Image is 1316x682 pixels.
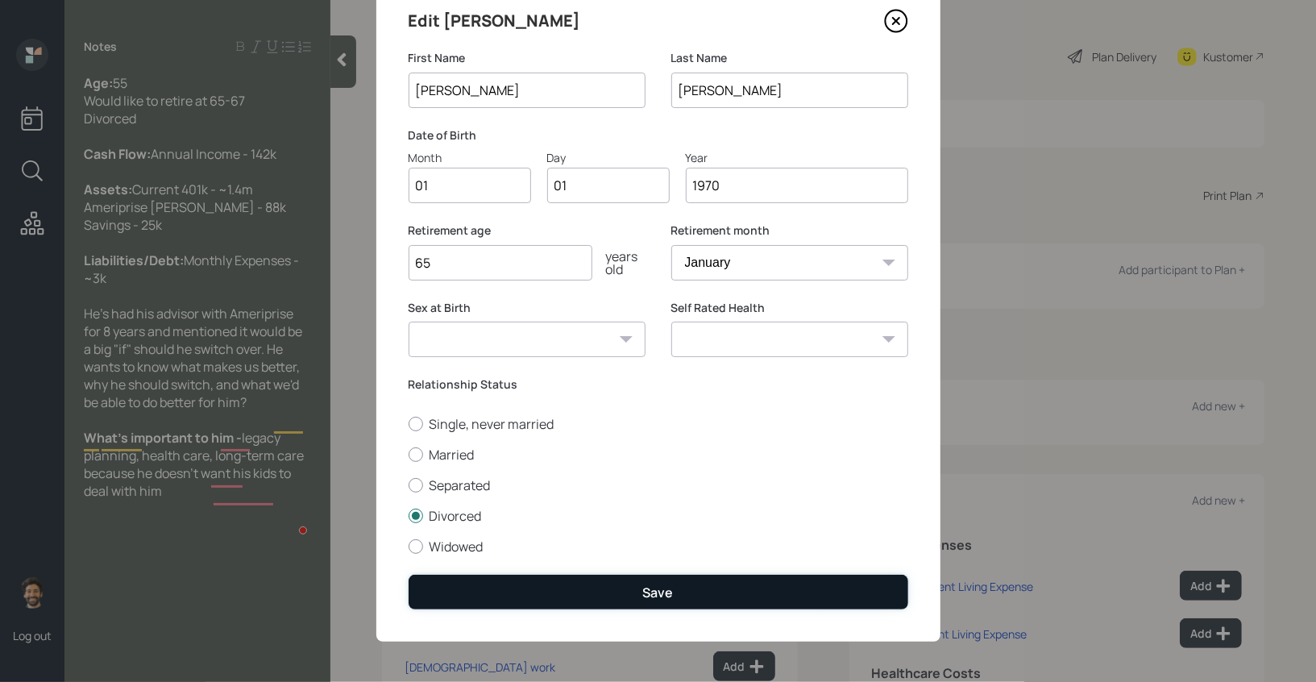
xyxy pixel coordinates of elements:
[409,446,908,464] label: Married
[547,149,670,166] div: Day
[671,222,908,239] label: Retirement month
[409,8,581,34] h4: Edit [PERSON_NAME]
[409,222,646,239] label: Retirement age
[409,50,646,66] label: First Name
[409,507,908,525] label: Divorced
[686,168,908,203] input: Year
[671,50,908,66] label: Last Name
[643,584,674,601] div: Save
[409,415,908,433] label: Single, never married
[409,575,908,609] button: Save
[409,149,531,166] div: Month
[409,476,908,494] label: Separated
[409,376,908,393] label: Relationship Status
[409,538,908,555] label: Widowed
[409,127,908,143] label: Date of Birth
[671,300,908,316] label: Self Rated Health
[592,250,646,276] div: years old
[686,149,908,166] div: Year
[409,168,531,203] input: Month
[409,300,646,316] label: Sex at Birth
[547,168,670,203] input: Day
